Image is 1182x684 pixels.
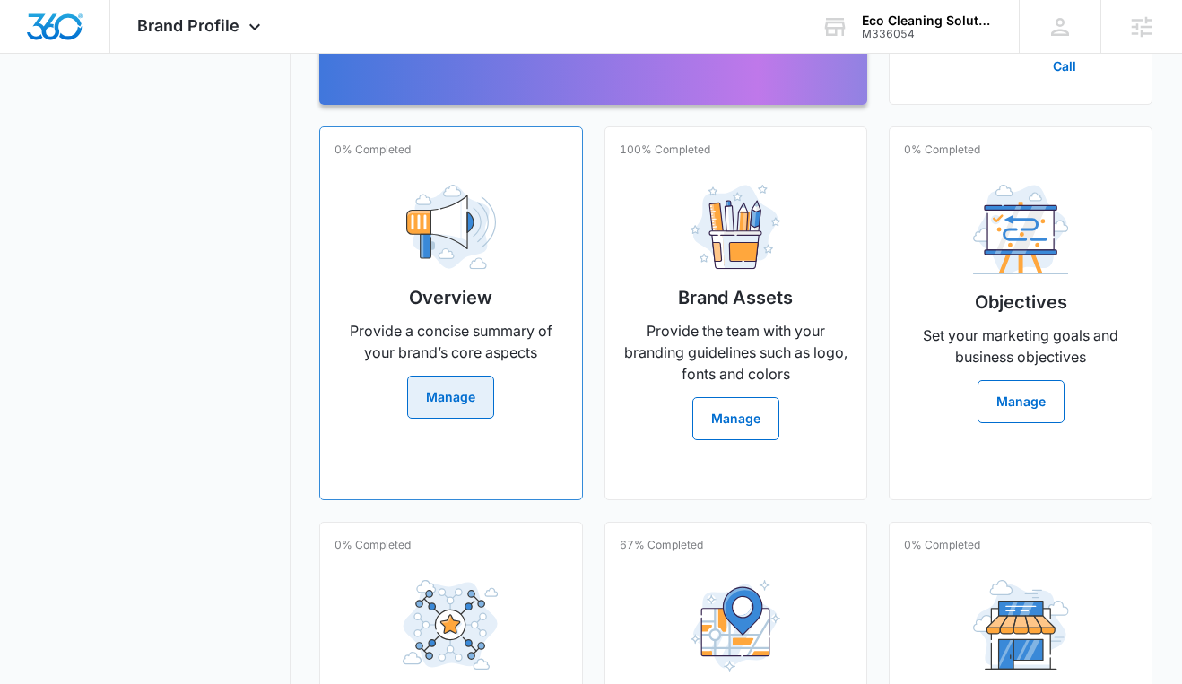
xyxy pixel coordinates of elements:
a: 100% CompletedBrand AssetsProvide the team with your branding guidelines such as logo, fonts and ... [604,126,868,500]
div: account id [862,28,993,40]
a: 0% CompletedObjectivesSet your marketing goals and business objectivesManage [889,126,1152,500]
p: Provide a concise summary of your brand’s core aspects [335,320,568,363]
div: Domain Overview [68,106,161,117]
p: 0% Completed [904,537,980,553]
button: Manage [692,397,779,440]
h2: Overview [409,284,492,311]
a: 0% CompletedOverviewProvide a concise summary of your brand’s core aspectsManage [319,126,583,500]
div: Domain: [DOMAIN_NAME] [47,47,197,61]
p: 0% Completed [335,537,411,553]
p: 0% Completed [335,142,411,158]
p: 100% Completed [620,142,710,158]
p: 0% Completed [904,142,980,158]
img: logo_orange.svg [29,29,43,43]
p: 67% Completed [620,537,703,553]
p: Provide the team with your branding guidelines such as logo, fonts and colors [620,320,853,385]
h2: Objectives [975,289,1067,316]
a: Give Us A Call [1053,38,1123,75]
h2: Brand Assets [678,284,793,311]
img: tab_keywords_by_traffic_grey.svg [178,104,193,118]
p: Set your marketing goals and business objectives [904,325,1137,368]
div: account name [862,13,993,28]
img: tab_domain_overview_orange.svg [48,104,63,118]
div: Keywords by Traffic [198,106,302,117]
span: Brand Profile [137,16,239,35]
button: Manage [407,376,494,419]
div: v 4.0.25 [50,29,88,43]
img: website_grey.svg [29,47,43,61]
button: Manage [978,380,1065,423]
